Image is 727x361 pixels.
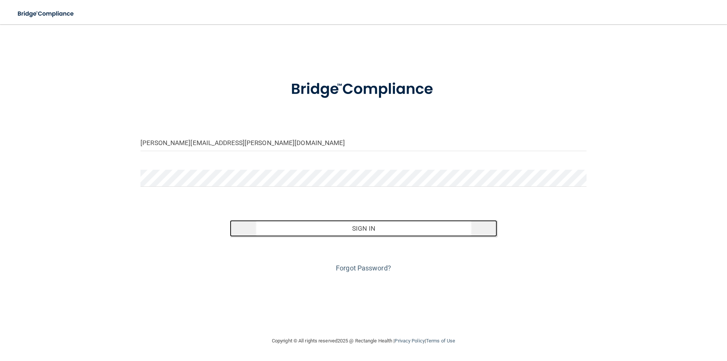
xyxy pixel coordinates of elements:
[140,134,587,151] input: Email
[275,70,452,109] img: bridge_compliance_login_screen.278c3ca4.svg
[230,220,498,237] button: Sign In
[11,6,81,22] img: bridge_compliance_login_screen.278c3ca4.svg
[426,338,455,344] a: Terms of Use
[395,338,424,344] a: Privacy Policy
[336,264,391,272] a: Forgot Password?
[225,329,502,353] div: Copyright © All rights reserved 2025 @ Rectangle Health | |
